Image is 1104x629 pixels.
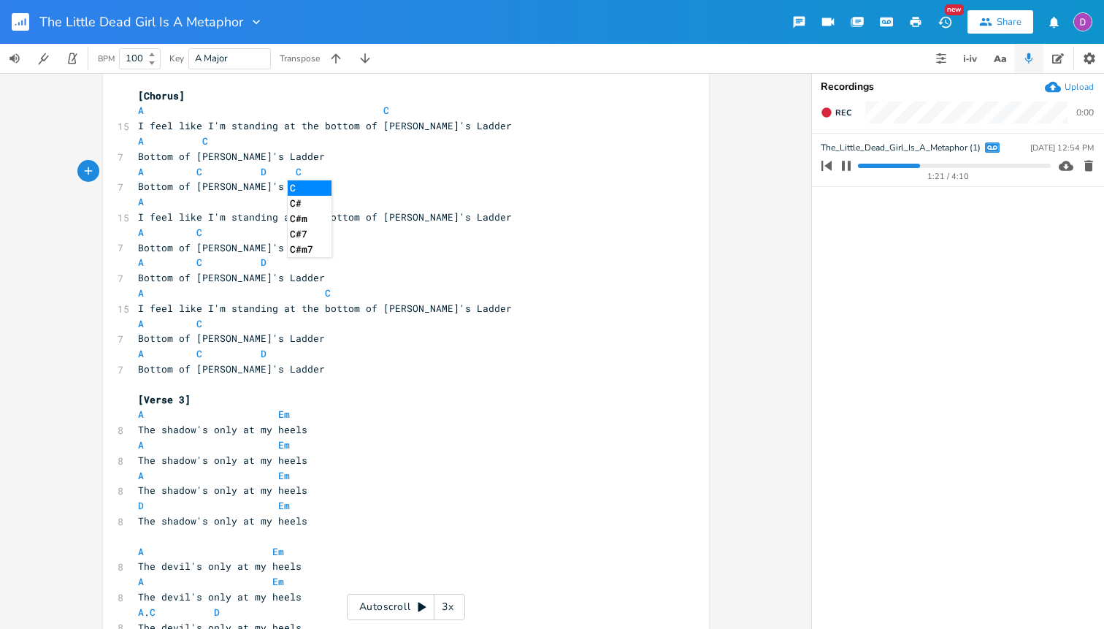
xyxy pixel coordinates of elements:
[150,606,156,619] span: C
[1030,144,1094,152] div: [DATE] 12:54 PM
[272,545,284,558] span: Em
[138,347,144,360] span: A
[138,241,325,254] span: Bottom of [PERSON_NAME]'s Ladder
[196,165,202,178] span: C
[288,226,331,242] li: C#7
[261,256,267,269] span: D
[138,606,220,619] span: .
[138,104,144,117] span: A
[138,119,512,132] span: I feel like I'm standing at the bottom of [PERSON_NAME]'s Ladder
[138,180,325,193] span: Bottom of [PERSON_NAME]'s Ladder
[196,256,202,269] span: C
[278,469,290,482] span: Em
[138,560,302,573] span: The devil's only at my heels
[138,514,307,527] span: The shadow's only at my heels
[261,347,267,360] span: D
[138,484,307,497] span: The shadow's only at my heels
[202,134,208,148] span: C
[278,408,290,421] span: Em
[138,226,144,239] span: A
[138,150,325,163] span: Bottom of [PERSON_NAME]'s Ladder
[288,180,331,196] li: C
[138,134,144,148] span: A
[835,107,851,118] span: Rec
[138,332,325,345] span: Bottom of [PERSON_NAME]'s Ladder
[1065,81,1094,93] div: Upload
[196,317,202,330] span: C
[138,210,512,224] span: I feel like I'm standing at the bottom of [PERSON_NAME]'s Ladder
[138,408,144,421] span: A
[138,271,325,284] span: Bottom of [PERSON_NAME]'s Ladder
[214,606,220,619] span: D
[1045,79,1094,95] button: Upload
[821,141,981,155] span: The_Little_Dead_Girl_Is_A_Metaphor (1)
[138,195,144,208] span: A
[138,256,144,269] span: A
[272,575,284,588] span: Em
[169,54,184,63] div: Key
[138,590,302,603] span: The devil's only at my heels
[138,165,144,178] span: A
[138,499,144,512] span: D
[138,438,144,451] span: A
[261,165,267,178] span: D
[821,82,1095,92] div: Recordings
[288,196,331,211] li: C#
[138,423,307,436] span: The shadow's only at my heels
[138,286,144,300] span: A
[98,55,115,63] div: BPM
[997,15,1021,28] div: Share
[138,302,512,315] span: I feel like I'm standing at the bottom of [PERSON_NAME]'s Ladder
[1076,108,1094,117] div: 0:00
[930,9,959,35] button: New
[296,165,302,178] span: C
[39,15,243,28] span: The Little Dead Girl Is A Metaphor
[846,172,1051,180] div: 1:21 / 4:10
[138,454,307,467] span: The shadow's only at my heels
[347,594,465,620] div: Autoscroll
[815,101,857,124] button: Rec
[138,606,144,619] span: A
[195,52,228,65] span: A Major
[138,362,325,376] span: Bottom of [PERSON_NAME]'s Ladder
[278,438,290,451] span: Em
[138,545,144,558] span: A
[945,4,964,15] div: New
[196,347,202,360] span: C
[325,286,331,300] span: C
[138,317,144,330] span: A
[288,211,331,226] li: C#m
[138,469,144,482] span: A
[280,54,320,63] div: Transpose
[138,575,144,588] span: A
[278,499,290,512] span: Em
[383,104,389,117] span: C
[138,393,191,406] span: [Verse 3]
[1073,12,1092,31] img: Dylan
[967,10,1033,34] button: Share
[288,242,331,257] li: C#m7
[196,226,202,239] span: C
[434,594,461,620] div: 3x
[138,89,185,102] span: [Chorus]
